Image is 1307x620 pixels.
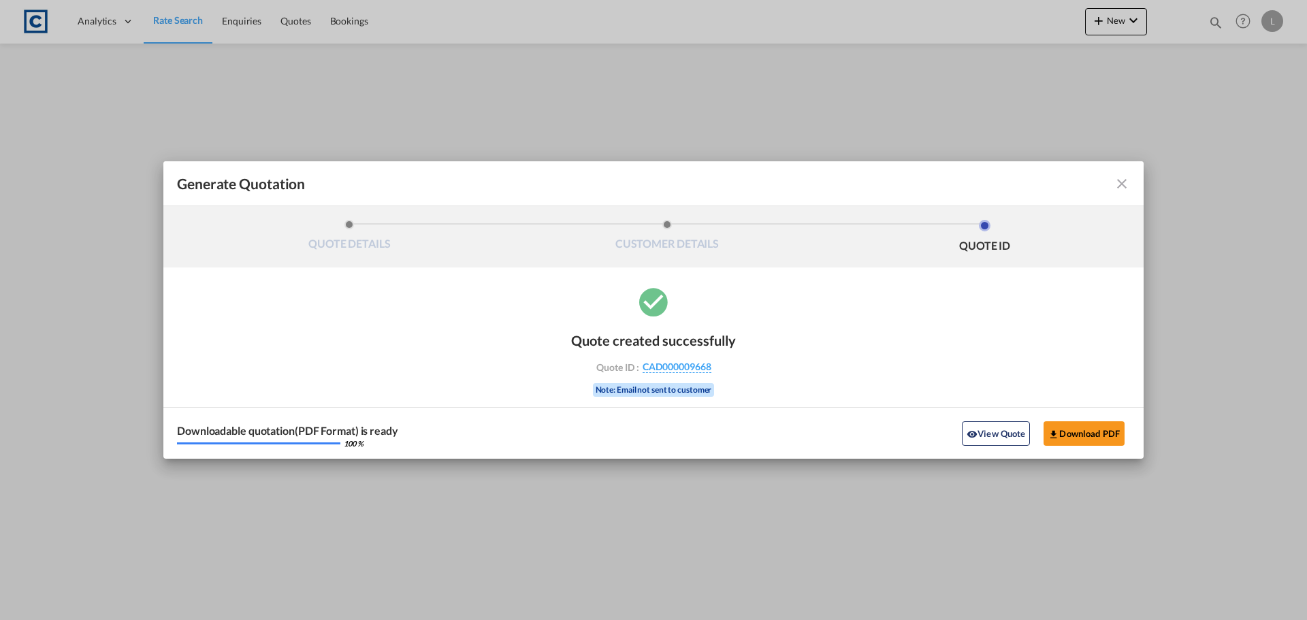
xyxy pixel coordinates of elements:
md-icon: icon-download [1048,429,1059,440]
md-icon: icon-eye [967,429,978,440]
li: CUSTOMER DETAILS [509,220,826,257]
div: Quote ID : [575,361,732,373]
div: Quote created successfully [571,332,736,348]
md-icon: icon-checkbox-marked-circle [636,284,671,319]
li: QUOTE ID [826,220,1144,257]
li: QUOTE DETAILS [191,220,509,257]
span: CAD000009668 [643,361,711,373]
div: Note: Email not sent to customer [593,383,715,397]
md-icon: icon-close fg-AAA8AD cursor m-0 [1114,176,1130,192]
span: Generate Quotation [177,175,305,193]
div: 100 % [344,440,364,447]
div: Downloadable quotation(PDF Format) is ready [177,425,398,436]
button: icon-eyeView Quote [962,421,1030,446]
button: Download PDF [1044,421,1125,446]
md-dialog: Generate QuotationQUOTE ... [163,161,1144,459]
